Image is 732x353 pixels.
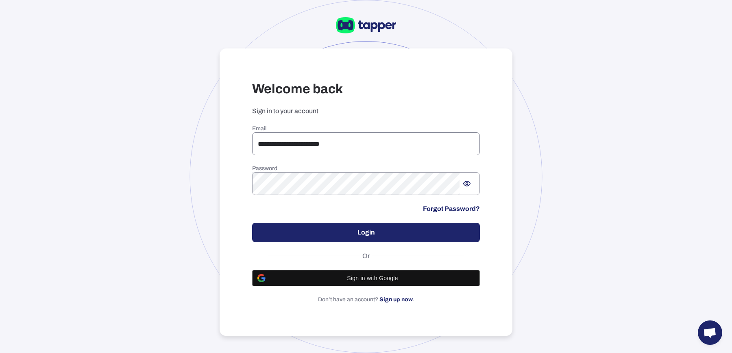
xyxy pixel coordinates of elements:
span: Or [360,252,372,260]
p: Don’t have an account? . [252,296,480,303]
a: Forgot Password? [423,205,480,213]
p: Sign in to your account [252,107,480,115]
button: Show password [460,176,474,191]
h3: Welcome back [252,81,480,97]
span: Sign in with Google [270,275,475,281]
button: Login [252,223,480,242]
a: Open chat [698,320,722,345]
h6: Password [252,165,480,172]
h6: Email [252,125,480,132]
a: Sign up now [379,296,413,303]
button: Sign in with Google [252,270,480,286]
